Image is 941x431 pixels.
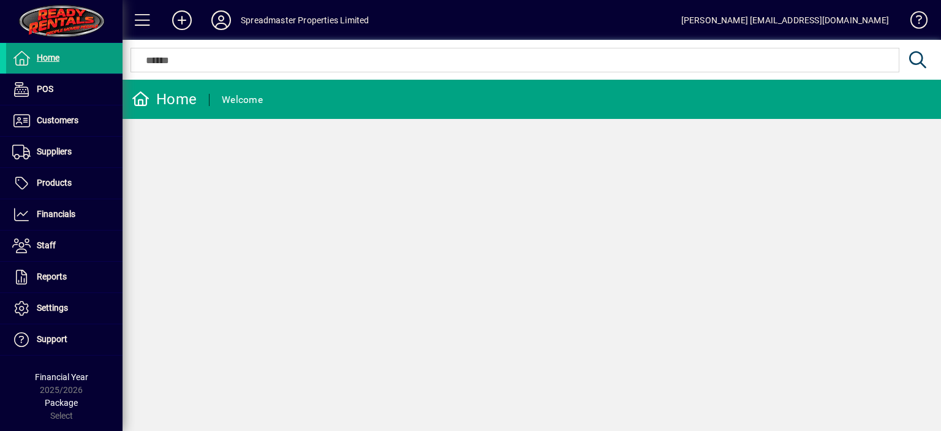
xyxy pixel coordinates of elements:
span: Customers [37,115,78,125]
a: Reports [6,262,123,292]
div: [PERSON_NAME] [EMAIL_ADDRESS][DOMAIN_NAME] [681,10,889,30]
a: Financials [6,199,123,230]
span: Products [37,178,72,188]
span: Settings [37,303,68,313]
a: Products [6,168,123,199]
div: Home [132,90,197,109]
button: Profile [202,9,241,31]
span: Home [37,53,59,63]
span: Suppliers [37,147,72,156]
a: Knowledge Base [901,2,926,42]
span: Financial Year [35,372,88,382]
a: Support [6,324,123,355]
span: Support [37,334,67,344]
a: Customers [6,105,123,136]
span: Package [45,398,78,408]
span: Reports [37,272,67,281]
button: Add [162,9,202,31]
span: Staff [37,240,56,250]
span: Financials [37,209,75,219]
div: Welcome [222,90,263,110]
a: Staff [6,231,123,261]
span: POS [37,84,53,94]
a: POS [6,74,123,105]
a: Settings [6,293,123,324]
a: Suppliers [6,137,123,167]
div: Spreadmaster Properties Limited [241,10,369,30]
